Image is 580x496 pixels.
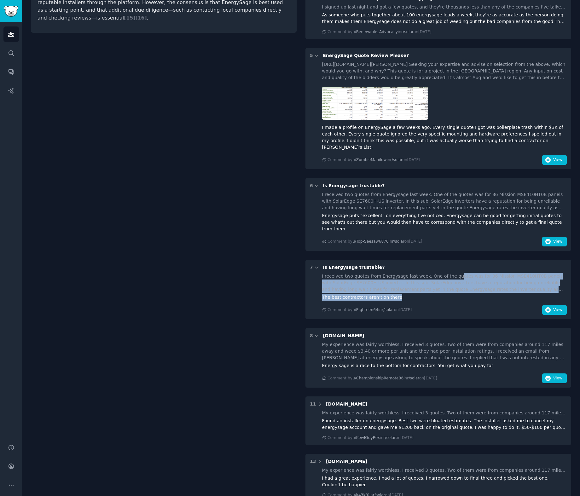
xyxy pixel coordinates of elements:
[322,467,567,474] div: My experience was fairly worthless. I received 3 quotes. Two of them were from companies around 1...
[553,157,562,163] span: View
[328,376,437,381] div: Comment by in on [DATE]
[328,157,420,163] div: Comment by in on [DATE]
[322,61,567,81] div: [URL][DOMAIN_NAME][PERSON_NAME] Seeking your expertise and advise on selection from the above. Wh...
[542,159,567,164] a: View
[352,158,387,162] span: u/ZombieManilow
[542,155,567,165] button: View
[553,307,562,313] span: View
[352,308,378,312] span: u/Eighteen64
[323,265,385,270] span: Is Energysage trustable?
[322,87,428,120] img: EnergySage Quote Review Please?
[310,401,316,407] div: 11
[390,158,403,162] span: r/solar
[322,341,567,361] div: My experience was fairly worthless. I received 3 quotes. Two of them were from companies around 1...
[542,237,567,247] button: View
[383,435,396,440] span: r/solar
[542,377,567,382] a: View
[322,12,567,25] div: As someone who puts together about 100 energysage leads a week, they’re as accurate as the person...
[322,410,567,416] div: My experience was fairly worthless. I received 3 quotes. Two of them were from companies around 1...
[310,332,313,339] div: 8
[328,29,432,35] div: Comment by in on [DATE]
[310,458,316,465] div: 13
[352,239,389,244] span: u/Top-Seesaw6870
[322,273,567,293] div: I received two quotes from Energysage last week. One of the quotes was for 36 Mission MSE410HT0B ...
[124,15,135,21] span: [ 15 ]
[322,362,567,369] div: Energy sage is a race to the bottom for contractors. You get what you pay for
[352,376,403,380] span: u/ChampionshipRemote86
[322,191,567,211] div: I received two quotes from Energysage last week. One of the quotes was for 36 Mission MSE410HT0B ...
[135,15,147,21] span: [ 16 ]
[542,309,567,314] a: View
[328,435,414,441] div: Comment by in on [DATE]
[310,182,313,189] div: 6
[310,52,313,59] div: 5
[401,30,414,34] span: r/solar
[326,459,367,464] span: [DOMAIN_NAME]
[392,239,404,244] span: r/solar
[352,30,398,34] span: u/Renewable_Advocacy
[553,376,562,381] span: View
[323,183,385,188] span: Is Energysage trustable?
[352,435,380,440] span: u/KewlGuyRox
[310,264,313,271] div: 7
[542,373,567,384] button: View
[322,418,567,431] div: Found an installer on energysage. Rest two were bloated estimates. The installer asked me to canc...
[328,239,422,245] div: Comment by in on [DATE]
[326,401,367,407] span: [DOMAIN_NAME]
[542,240,567,245] a: View
[4,6,18,17] img: GummySearch logo
[323,333,364,338] span: [DOMAIN_NAME]
[322,4,567,10] div: I signed up last night and got a few quotes, and they're thousands less than any of the companies...
[322,475,567,488] div: I had a great experience. I had a lot of quotes. I narrowed down to final three and picked the be...
[322,294,567,301] div: The best contractors aren’t on there
[407,376,419,380] span: r/solar
[382,308,394,312] span: r/solar
[322,212,567,232] div: Energysage puts "excellent" on everything I've noticed. Energysage can be good for getting initia...
[328,307,412,313] div: Comment by in on [DATE]
[322,124,567,151] div: I made a profile on EnergySage a few weeks ago. Every single quote I got was boilerplate trash wi...
[542,305,567,315] button: View
[553,239,562,245] span: View
[323,53,409,58] span: EnergySage Quote Review Please?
